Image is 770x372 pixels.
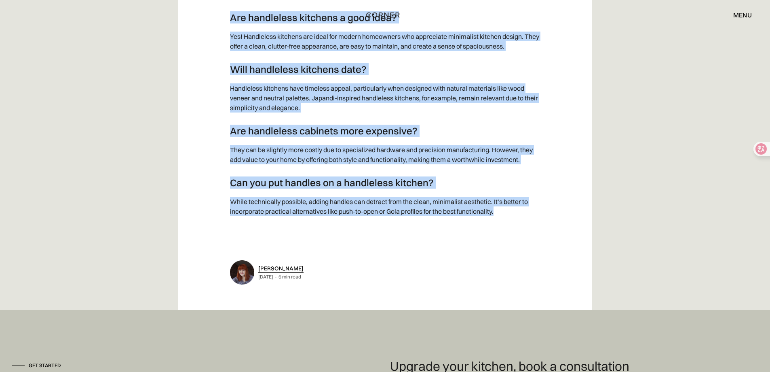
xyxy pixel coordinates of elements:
p: Handleless kitchens have timeless appeal, particularly when designed with natural materials like ... [230,79,540,117]
div: Get started [29,362,61,369]
div: menu [725,8,752,22]
a: home [357,10,413,20]
h3: Are handleless cabinets more expensive? [230,125,540,137]
h3: Can you put handles on a handleless kitchen? [230,176,540,189]
div: [DATE] [258,274,273,280]
p: While technically possible, adding handles can detract from the clean, minimalist aesthetic. It’s... [230,193,540,220]
a: [PERSON_NAME] [258,265,304,272]
h3: Will handleless kitchens date? [230,63,540,75]
p: Yes! Handleless kitchens are ideal for modern homeowners who appreciate minimalist kitchen design... [230,28,540,55]
div: menu [733,12,752,18]
p: ‍ [230,220,540,238]
div: - [275,274,277,280]
p: They can be slightly more costly due to specialized hardware and precision manufacturing. However... [230,141,540,168]
div: 6 min read [278,274,301,280]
